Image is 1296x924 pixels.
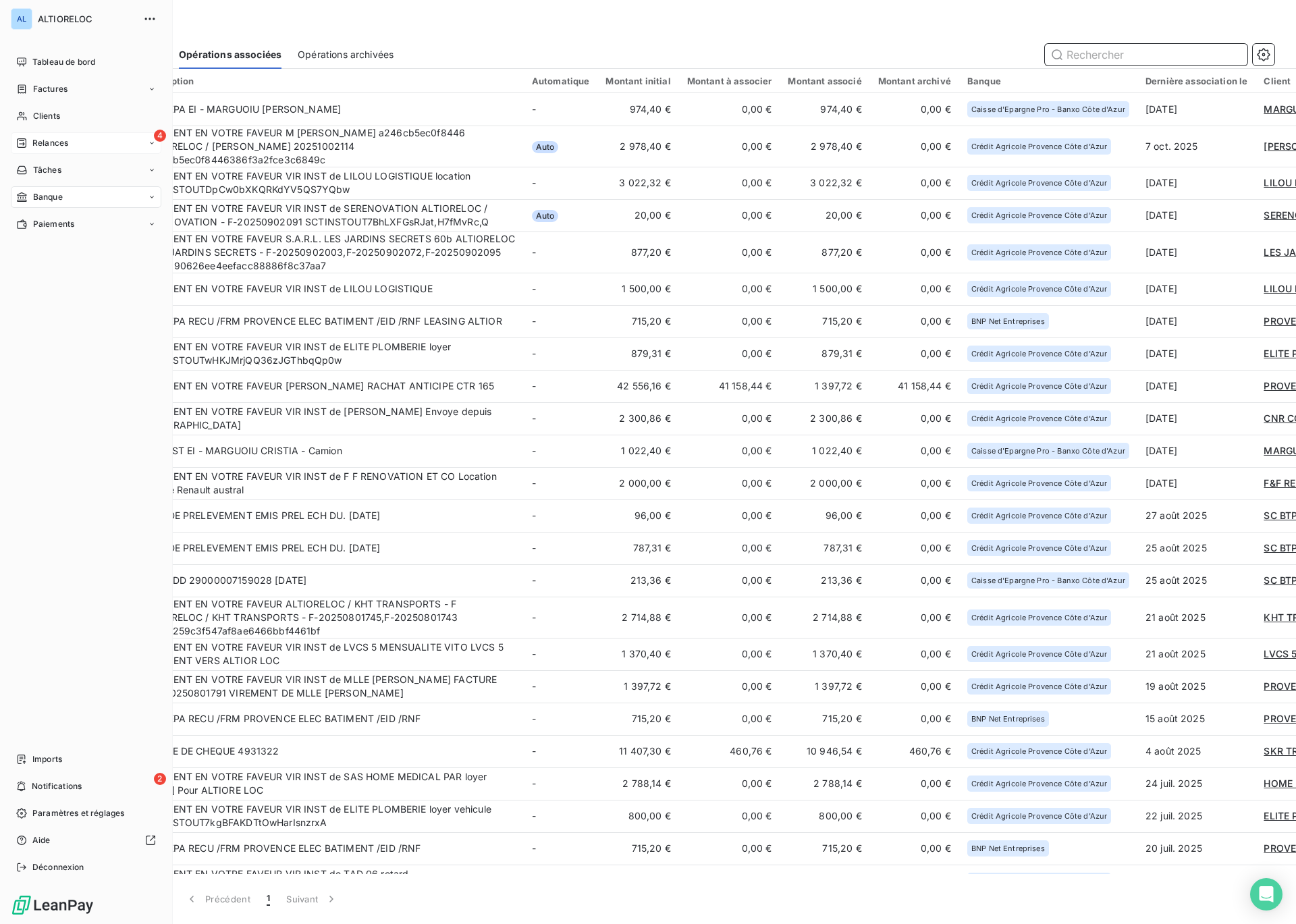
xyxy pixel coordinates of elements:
div: Description [143,76,516,86]
td: 0,00 € [870,467,959,499]
span: Aide [32,834,51,846]
td: [DATE] [1137,370,1255,402]
td: - [524,499,598,532]
td: 0,00 € [870,273,959,305]
td: 41 158,44 € [679,370,780,402]
td: VIREMENT EN VOTRE FAVEUR VIR INST de [PERSON_NAME] Envoye depuis [GEOGRAPHIC_DATA] [135,402,524,435]
td: 4 août 2025 [1137,735,1255,767]
td: 10 946,54 € [780,735,869,767]
td: 1 397,72 € [597,670,678,703]
span: Crédit Agricole Provence Côte d'Azur [971,179,1107,187]
td: 24 juil. 2025 [1137,767,1255,800]
td: - [524,305,598,337]
button: 1 [259,885,278,913]
td: 3 022,32 € [597,167,678,199]
span: Notifications [32,780,82,792]
td: 213,36 € [780,564,869,597]
td: AVIS DE PRELEVEMENT EMIS PREL ECH DU. [DATE] [135,499,524,532]
td: 0,00 € [679,800,780,832]
span: Crédit Agricole Provence Côte d'Azur [971,614,1107,622]
td: 460,76 € [679,735,780,767]
span: Crédit Agricole Provence Côte d'Azur [971,682,1107,690]
td: 0,00 € [870,499,959,532]
td: - [524,370,598,402]
td: 0,00 € [679,337,780,370]
td: 0,00 € [870,800,959,832]
td: - [524,232,598,273]
td: 96,00 € [780,499,869,532]
td: 0,00 € [870,232,959,273]
td: 0,00 € [679,402,780,435]
div: Montant initial [605,76,670,86]
td: 0,00 € [679,126,780,167]
td: 0,00 € [870,337,959,370]
span: Clients [33,110,60,122]
span: Crédit Agricole Provence Côte d'Azur [971,142,1107,151]
td: 2 300,86 € [780,402,869,435]
td: 4 556,22 € [597,865,678,897]
span: Paiements [33,218,74,230]
td: 0,00 € [679,305,780,337]
span: Auto [532,210,559,222]
td: - [524,670,598,703]
span: Crédit Agricole Provence Côte d'Azur [971,211,1107,219]
td: - [524,735,598,767]
td: REM SDD 29000007159028 [DATE] [135,564,524,597]
td: VIR INST EI - MARGUOIU CRISTIA - Camion [135,435,524,467]
td: 0,00 € [870,767,959,800]
td: 25 août 2025 [1137,564,1255,597]
td: 974,40 € [780,93,869,126]
td: 19 août 2025 [1137,670,1255,703]
td: 715,20 € [597,832,678,865]
td: VIREMENT EN VOTRE FAVEUR VIR INST de MLLE [PERSON_NAME] FACTURE ALT 20250801791 VIREMENT DE MLLE ... [135,670,524,703]
td: 0,00 € [679,232,780,273]
a: Aide [11,830,161,851]
td: 20,00 € [780,199,869,232]
td: 7 oct. 2025 [1137,126,1255,167]
td: - [524,703,598,735]
td: 2 000,00 € [780,467,869,499]
td: 15 août 2025 [1137,703,1255,735]
span: 4 [154,130,166,142]
input: Rechercher [1045,44,1247,65]
td: 0,00 € [870,865,959,897]
td: VIREMENT EN VOTRE FAVEUR VIR INST de TAD 06 retard SCTINSTOUT,P14uWqmTF2zEYUcf9jjDw [135,865,524,897]
td: VIREMENT EN VOTRE FAVEUR [PERSON_NAME] RACHAT ANTICIPE CTR 165 [135,370,524,402]
td: [DATE] [1137,305,1255,337]
td: 0,00 € [870,93,959,126]
td: 715,20 € [780,305,869,337]
td: - [524,532,598,564]
td: 800,00 € [597,800,678,832]
td: 1 397,72 € [780,370,869,402]
span: Crédit Agricole Provence Côte d'Azur [971,479,1107,487]
td: 0,00 € [679,93,780,126]
div: Automatique [532,76,590,86]
td: - [524,638,598,670]
td: - [524,767,598,800]
td: 2 300,86 € [597,402,678,435]
td: 2 000,00 € [597,467,678,499]
td: VIREMENT EN VOTRE FAVEUR VIR INST de ELITE PLOMBERIE loyer vehicule SCTINSTOUT7kgBFAKDTtOwHarIsnzrxA [135,800,524,832]
td: VIREMENT EN VOTRE FAVEUR VIR INST de LILOU LOGISTIQUE location SCTINSTOUTDpCw0bXKQRKdYV5QS7YQbw [135,167,524,199]
td: 96,00 € [597,499,678,532]
td: 974,40 € [597,93,678,126]
td: 2 978,40 € [597,126,678,167]
td: - [524,597,598,638]
td: - [524,800,598,832]
td: 0,00 € [679,832,780,865]
span: Crédit Agricole Provence Côte d'Azur [971,350,1107,358]
span: Crédit Agricole Provence Côte d'Azur [971,544,1107,552]
span: Caisse d'Epargne Pro - Banxo Côte d'Azur [971,105,1125,113]
td: VIR SEPA RECU /FRM PROVENCE ELEC BATIMENT /EID /RNF [135,832,524,865]
td: 715,20 € [597,703,678,735]
td: - [524,564,598,597]
td: 0,00 € [679,670,780,703]
td: VIREMENT EN VOTRE FAVEUR VIR INST de F F RENOVATION ET CO Location voiture Renault austral [135,467,524,499]
td: VIREMENT EN VOTRE FAVEUR VIR INST de LVCS 5 MENSUALITE VITO LVCS 5 VIREMENT VERS ALTIOR LOC [135,638,524,670]
td: [DATE] [1137,273,1255,305]
td: - [524,865,598,897]
img: Logo LeanPay [11,894,94,916]
td: 41 158,44 € [870,370,959,402]
td: 0,00 € [679,767,780,800]
td: 0,00 € [870,670,959,703]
